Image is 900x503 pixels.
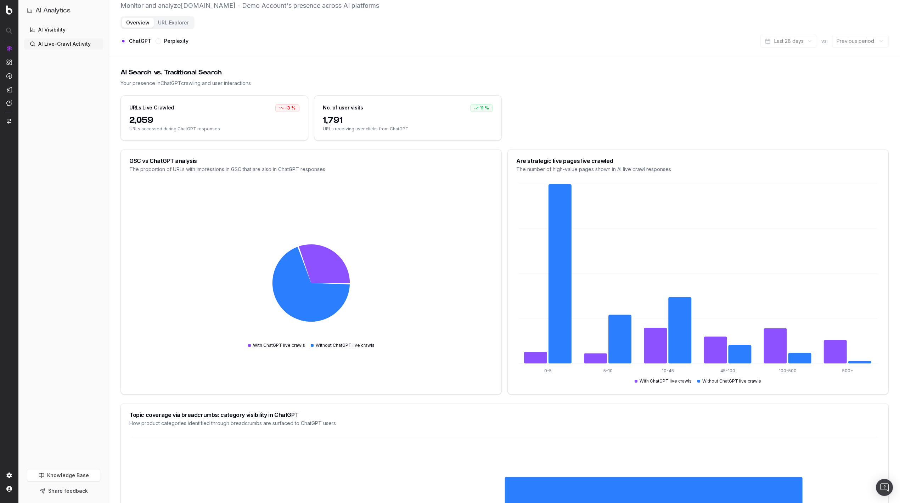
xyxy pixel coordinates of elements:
a: Knowledge Base [27,469,100,482]
a: AI Live-Crawl Activity [24,38,103,50]
p: Monitor and analyze [DOMAIN_NAME] - Demo Account 's presence across AI platforms [120,1,379,11]
div: 11 [470,104,493,112]
label: Perplexity [164,39,189,44]
div: Without ChatGPT live crawls [311,343,375,348]
div: Your presence in ChatGPT crawling and user interactions [120,80,889,87]
tspan: 45-100 [720,368,735,373]
div: With ChatGPT live crawls [248,343,305,348]
tspan: 10-45 [662,368,674,373]
div: No. of user visits [323,104,363,111]
img: Assist [6,100,12,106]
img: My account [6,486,12,492]
div: Without ChatGPT live crawls [697,378,761,384]
span: % [485,105,489,111]
tspan: 100-500 [779,368,797,373]
img: Activation [6,73,12,79]
h1: AI Analytics [35,6,71,16]
span: vs. [821,38,828,45]
tspan: 500+ [842,368,853,373]
div: URLs Live Crawled [129,104,174,111]
div: How product categories identified through breadcrumbs are surfaced to ChatGPT users [129,420,880,427]
span: 2,059 [129,115,299,126]
div: -3 [275,104,299,112]
label: ChatGPT [129,39,151,44]
img: Botify logo [6,5,12,15]
div: The proportion of URLs with impressions in GSC that are also in ChatGPT responses [129,166,493,173]
span: 1,791 [323,115,493,126]
div: AI Search vs. Traditional Search [120,68,889,78]
span: % [291,105,296,111]
img: Analytics [6,46,12,51]
div: Are strategic live pages live crawled [516,158,880,164]
tspan: 0-5 [544,368,552,373]
button: URL Explorer [154,18,193,28]
img: Setting [6,473,12,478]
button: Overview [122,18,154,28]
button: AI Analytics [27,6,100,16]
div: The number of high-value pages shown in AI live crawl responses [516,166,880,173]
span: URLs receiving user clicks from ChatGPT [323,126,493,132]
span: URLs accessed during ChatGPT responses [129,126,299,132]
a: AI Visibility [24,24,103,35]
button: Share feedback [27,485,100,497]
img: Studio [6,87,12,92]
img: Switch project [7,119,11,124]
div: With ChatGPT live crawls [635,378,692,384]
div: GSC vs ChatGPT analysis [129,158,493,164]
tspan: 5-10 [603,368,613,373]
div: Topic coverage via breadcrumbs: category visibility in ChatGPT [129,412,880,418]
img: Intelligence [6,59,12,65]
div: Open Intercom Messenger [876,479,893,496]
